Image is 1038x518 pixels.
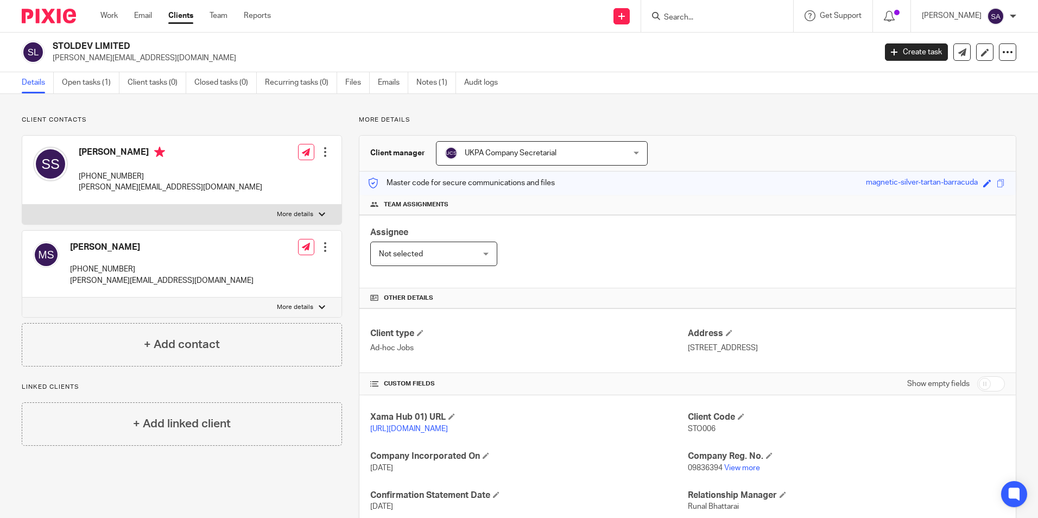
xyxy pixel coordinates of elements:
p: More details [277,303,313,312]
p: [PERSON_NAME] [922,10,982,21]
p: Linked clients [22,383,342,391]
a: View more [724,464,760,472]
img: Pixie [22,9,76,23]
p: More details [277,210,313,219]
h2: STOLDEV LIMITED [53,41,705,52]
h4: Address [688,328,1005,339]
label: Show empty fields [907,378,970,389]
p: [PERSON_NAME][EMAIL_ADDRESS][DOMAIN_NAME] [79,182,262,193]
img: svg%3E [445,147,458,160]
h4: + Add linked client [133,415,231,432]
h4: Xama Hub 01) URL [370,412,687,423]
p: [PERSON_NAME][EMAIL_ADDRESS][DOMAIN_NAME] [70,275,254,286]
a: Email [134,10,152,21]
p: [STREET_ADDRESS] [688,343,1005,353]
h4: [PERSON_NAME] [70,242,254,253]
img: svg%3E [22,41,45,64]
a: Audit logs [464,72,506,93]
h4: [PERSON_NAME] [79,147,262,160]
h4: Company Incorporated On [370,451,687,462]
input: Search [663,13,761,23]
img: svg%3E [987,8,1004,25]
a: Open tasks (1) [62,72,119,93]
a: Work [100,10,118,21]
a: Details [22,72,54,93]
h4: CUSTOM FIELDS [370,380,687,388]
a: Emails [378,72,408,93]
p: Master code for secure communications and files [368,178,555,188]
span: UKPA Company Secretarial [465,149,556,157]
h4: + Add contact [144,336,220,353]
h4: Client type [370,328,687,339]
span: Team assignments [384,200,448,209]
a: Reports [244,10,271,21]
p: [PHONE_NUMBER] [79,171,262,182]
h4: Client Code [688,412,1005,423]
p: More details [359,116,1016,124]
a: [URL][DOMAIN_NAME] [370,425,448,433]
p: Ad-hoc Jobs [370,343,687,353]
a: Recurring tasks (0) [265,72,337,93]
p: [PHONE_NUMBER] [70,264,254,275]
span: 09836394 [688,464,723,472]
a: Closed tasks (0) [194,72,257,93]
div: magnetic-silver-tartan-barracuda [866,177,978,189]
a: Clients [168,10,193,21]
span: Other details [384,294,433,302]
span: Runal Bhattarai [688,503,739,510]
img: svg%3E [33,147,68,181]
span: [DATE] [370,464,393,472]
span: Assignee [370,228,408,237]
a: Client tasks (0) [128,72,186,93]
h3: Client manager [370,148,425,159]
span: Get Support [820,12,862,20]
p: [PERSON_NAME][EMAIL_ADDRESS][DOMAIN_NAME] [53,53,869,64]
h4: Confirmation Statement Date [370,490,687,501]
span: Not selected [379,250,423,258]
p: Client contacts [22,116,342,124]
span: STO006 [688,425,716,433]
img: svg%3E [33,242,59,268]
a: Create task [885,43,948,61]
i: Primary [154,147,165,157]
a: Files [345,72,370,93]
h4: Company Reg. No. [688,451,1005,462]
a: Notes (1) [416,72,456,93]
a: Team [210,10,227,21]
span: [DATE] [370,503,393,510]
h4: Relationship Manager [688,490,1005,501]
